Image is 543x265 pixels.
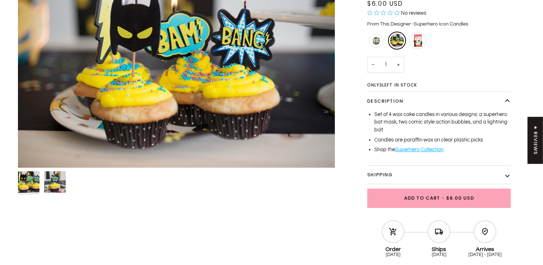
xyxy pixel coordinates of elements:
button: Description [367,92,511,111]
li: Superhero Cityscape Plates - Small [367,32,385,50]
ab-date-text: [DATE] [386,252,401,257]
span: $6.00 USD [446,195,474,202]
img: Superhero Icon Candles [18,171,39,193]
li: Superhero Icon Candles [388,32,406,50]
div: Arrives [462,243,508,252]
li: Shop the [374,146,511,154]
button: Decrease quantity [367,57,379,73]
li: Superhero Temporary Tattoos [409,32,427,50]
ab-date-text: [DATE] - [DATE] [468,252,502,257]
input: Quantity [367,57,404,73]
div: Ships [416,243,462,252]
div: Order [370,243,416,252]
button: Increase quantity [393,57,404,73]
span: 3 [379,82,382,88]
a: Superhero Collection [395,147,444,152]
ab-date-text: [DATE] [432,252,446,257]
span: • [440,195,446,202]
span: From This Designer [367,22,411,27]
button: Shipping [367,166,511,184]
li: Set of 4 wax cake candles in various designs: a superhero bat mask, two comic style action bubble... [374,111,511,134]
button: Add to Cart [367,189,511,208]
span: No reviews [401,10,426,16]
span: - [412,22,414,27]
img: Superhero Icon Candles [44,171,66,193]
li: Candles are paraffin wax on clear plastic picks [374,136,511,144]
div: Click to open Judge.me floating reviews tab [528,117,543,163]
span: Only left in stock [367,83,422,88]
span: Superhero Icon Candles [412,22,468,27]
span: Add to Cart [404,195,440,202]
